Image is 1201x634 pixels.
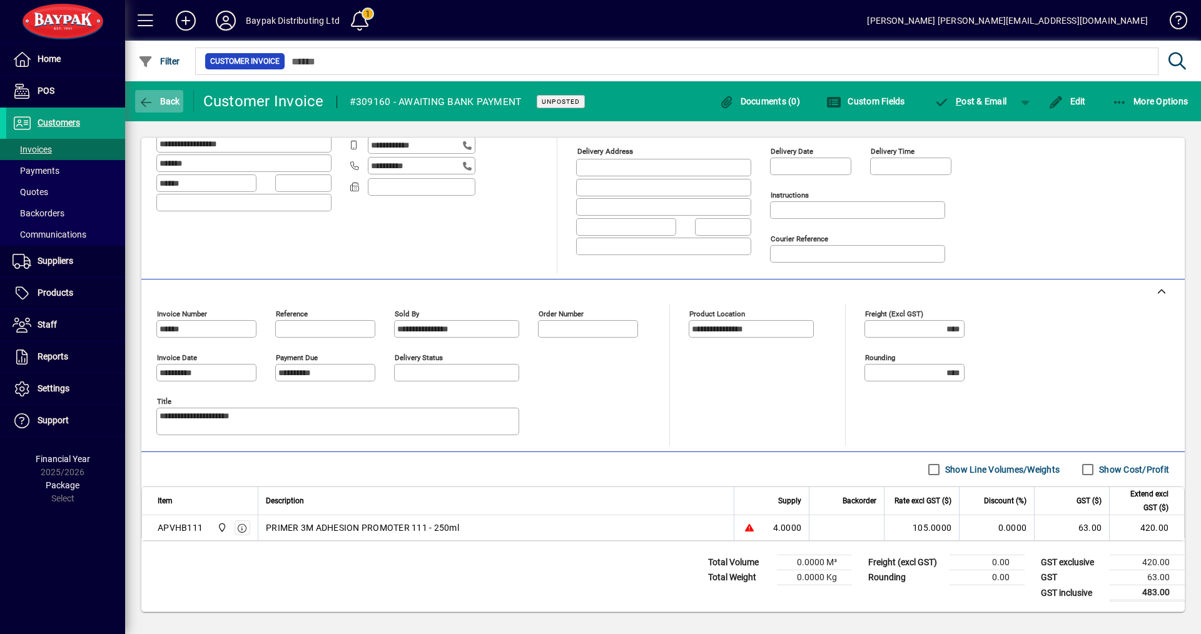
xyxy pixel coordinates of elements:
mat-label: Delivery status [395,353,443,362]
span: Documents (0) [719,96,800,106]
td: 0.0000 Kg [777,570,852,585]
div: #309160 - AWAITING BANK PAYMENT [350,92,522,112]
span: Support [38,415,69,425]
td: 63.00 [1110,570,1185,585]
span: Invoices [13,144,52,154]
a: Backorders [6,203,125,224]
div: APVHB111 [158,521,203,534]
td: Total Weight [702,570,777,585]
span: Extend excl GST ($) [1117,487,1168,515]
button: More Options [1109,90,1192,113]
mat-label: Invoice number [157,309,207,318]
a: Settings [6,373,125,405]
span: GST ($) [1077,494,1102,508]
mat-label: Sold by [395,309,419,318]
a: Payments [6,160,125,181]
td: 420.00 [1110,555,1185,570]
span: Item [158,494,173,508]
span: Unposted [542,98,580,106]
span: PRIMER 3M ADHESION PROMOTER 111 - 250ml [266,521,459,534]
span: Edit [1048,96,1086,106]
span: Discount (%) [984,494,1026,508]
td: Freight (excl GST) [862,555,950,570]
mat-label: Reference [276,309,308,318]
span: Customer Invoice [210,55,280,68]
app-page-header-button: Back [125,90,194,113]
a: Staff [6,309,125,341]
label: Show Line Volumes/Weights [943,463,1060,476]
span: Baypak - Onekawa [214,521,228,535]
span: Communications [13,229,86,239]
mat-label: Courier Reference [771,234,828,243]
span: Back [138,96,180,106]
span: Customers [38,118,80,128]
td: 0.00 [950,570,1025,585]
div: 105.0000 [892,521,951,534]
td: 420.00 [1109,515,1184,540]
button: Profile [206,9,246,32]
span: 4.0000 [773,521,802,534]
mat-label: Delivery time [871,147,915,156]
a: POS [6,76,125,107]
button: Add [166,9,206,32]
a: Communications [6,224,125,245]
span: Products [38,288,73,298]
td: GST [1035,570,1110,585]
a: Suppliers [6,246,125,277]
button: Edit [1045,90,1089,113]
mat-label: Product location [689,309,745,318]
mat-label: Order number [539,309,584,318]
td: 0.0000 M³ [777,555,852,570]
td: 63.00 [1034,515,1109,540]
a: Products [6,278,125,309]
a: Knowledge Base [1160,3,1185,43]
mat-label: Delivery date [771,147,813,156]
a: Reports [6,341,125,373]
span: Filter [138,56,180,66]
mat-label: Rounding [865,353,895,362]
div: Baypak Distributing Ltd [246,11,340,31]
mat-label: Title [157,397,171,406]
span: Suppliers [38,256,73,266]
span: Settings [38,383,69,393]
a: Home [6,44,125,75]
span: Description [266,494,304,508]
span: Staff [38,320,57,330]
button: Post & Email [928,90,1013,113]
a: Invoices [6,139,125,160]
a: Support [6,405,125,436]
td: 0.00 [950,555,1025,570]
span: More Options [1112,96,1188,106]
span: ost & Email [935,96,1007,106]
div: Customer Invoice [203,91,324,111]
td: 0.0000 [959,515,1034,540]
span: Rate excl GST ($) [894,494,951,508]
div: [PERSON_NAME] [PERSON_NAME][EMAIL_ADDRESS][DOMAIN_NAME] [867,11,1148,31]
td: GST exclusive [1035,555,1110,570]
span: Backorders [13,208,64,218]
button: Custom Fields [823,90,908,113]
span: P [956,96,961,106]
span: Reports [38,351,68,361]
mat-label: Invoice date [157,353,197,362]
mat-label: Freight (excl GST) [865,309,923,318]
td: Rounding [862,570,950,585]
span: Payments [13,166,59,176]
span: Financial Year [36,454,90,464]
a: Quotes [6,181,125,203]
span: Package [46,480,79,490]
button: Documents (0) [716,90,803,113]
button: Filter [135,50,183,73]
button: Back [135,90,183,113]
mat-label: Instructions [771,191,809,199]
span: Backorder [843,494,876,508]
span: Home [38,54,61,64]
mat-label: Payment due [276,353,318,362]
label: Show Cost/Profit [1097,463,1169,476]
span: Custom Fields [826,96,905,106]
td: GST inclusive [1035,585,1110,601]
span: POS [38,86,54,96]
span: Quotes [13,187,48,197]
td: Total Volume [702,555,777,570]
td: 483.00 [1110,585,1185,601]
